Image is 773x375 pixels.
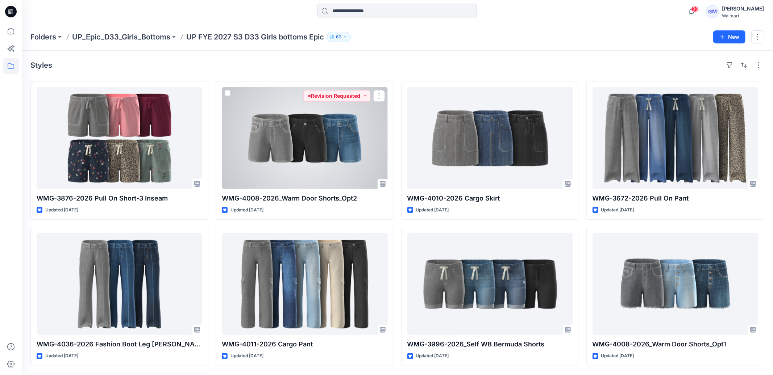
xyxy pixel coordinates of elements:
[416,206,449,214] p: Updated [DATE]
[72,32,170,42] a: UP_Epic_D33_Girls_Bottoms
[713,30,745,43] button: New
[416,352,449,360] p: Updated [DATE]
[45,352,78,360] p: Updated [DATE]
[222,193,387,203] p: WMG-4008-2026_Warm Door Shorts_Opt2
[407,339,573,349] p: WMG-3996-2026_Self WB Bermuda Shorts
[45,206,78,214] p: Updated [DATE]
[186,32,324,42] p: UP FYE 2027 S3 D33 Girls bottoms Epic
[37,339,202,349] p: WMG-4036-2026 Fashion Boot Leg [PERSON_NAME]
[601,206,634,214] p: Updated [DATE]
[37,233,202,335] a: WMG-4036-2026 Fashion Boot Leg Jean
[336,33,342,41] p: 63
[691,6,699,12] span: 99
[407,233,573,335] a: WMG-3996-2026_Self WB Bermuda Shorts
[706,5,719,18] div: GM
[37,193,202,203] p: WMG-3876-2026 Pull On Short-3 Inseam
[222,339,387,349] p: WMG-4011-2026 Cargo Pant
[593,339,758,349] p: WMG-4008-2026_Warm Door Shorts_Opt1
[222,233,387,335] a: WMG-4011-2026 Cargo Pant
[230,352,263,360] p: Updated [DATE]
[593,233,758,335] a: WMG-4008-2026_Warm Door Shorts_Opt1
[407,87,573,189] a: WMG-4010-2026 Cargo Skirt
[327,32,351,42] button: 63
[593,193,758,203] p: WMG-3672-2026 Pull On Pant
[230,206,263,214] p: Updated [DATE]
[722,13,764,18] div: Walmart
[601,352,634,360] p: Updated [DATE]
[37,87,202,189] a: WMG-3876-2026 Pull On Short-3 Inseam
[722,4,764,13] div: [PERSON_NAME]
[407,193,573,203] p: WMG-4010-2026 Cargo Skirt
[222,87,387,189] a: WMG-4008-2026_Warm Door Shorts_Opt2
[593,87,758,189] a: WMG-3672-2026 Pull On Pant
[30,61,52,69] h4: Styles
[30,32,56,42] a: Folders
